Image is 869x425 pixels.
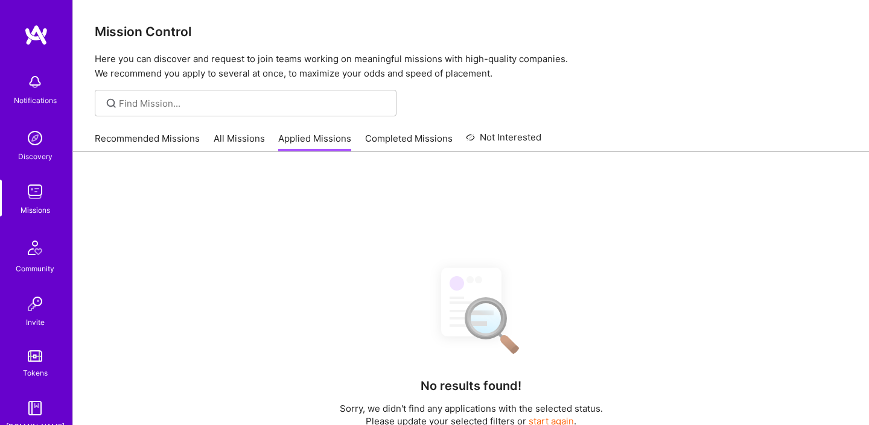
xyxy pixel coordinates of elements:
[24,24,48,46] img: logo
[95,132,200,152] a: Recommended Missions
[23,367,48,379] div: Tokens
[23,126,47,150] img: discovery
[421,379,521,393] h4: No results found!
[18,150,53,163] div: Discovery
[340,402,603,415] p: Sorry, we didn't find any applications with the selected status.
[14,94,57,107] div: Notifications
[23,180,47,204] img: teamwork
[95,24,847,39] h3: Mission Control
[21,204,50,216] div: Missions
[278,132,351,152] a: Applied Missions
[420,257,523,362] img: No Results
[21,233,49,262] img: Community
[95,52,847,81] p: Here you can discover and request to join teams working on meaningful missions with high-quality ...
[23,396,47,420] img: guide book
[365,132,453,152] a: Completed Missions
[23,292,47,316] img: Invite
[26,316,45,329] div: Invite
[466,130,541,152] a: Not Interested
[119,97,387,110] input: Find Mission...
[16,262,54,275] div: Community
[214,132,265,152] a: All Missions
[28,350,42,362] img: tokens
[23,70,47,94] img: bell
[104,96,118,110] i: icon SearchGrey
